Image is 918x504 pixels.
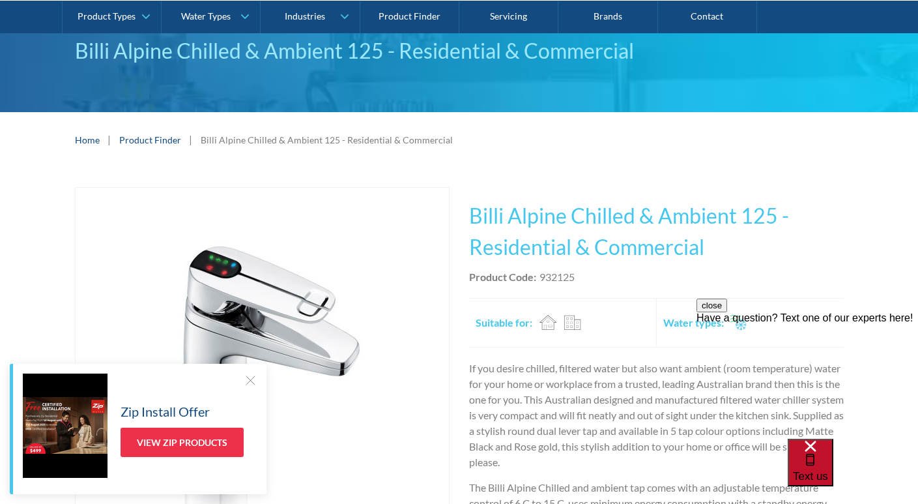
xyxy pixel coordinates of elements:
h2: Water types: [663,315,724,331]
strong: Product Code: [469,271,536,283]
div: Product Types [78,10,136,22]
h1: Billi Alpine Chilled & Ambient 125 - Residential & Commercial [469,200,844,263]
iframe: podium webchat widget bubble [788,439,918,504]
a: View Zip Products [121,428,244,457]
div: Industries [285,10,325,22]
iframe: podium webchat widget prompt [696,299,918,455]
a: Product Finder [119,133,181,147]
div: Water Types [181,10,231,22]
h5: Zip Install Offer [121,402,210,421]
div: | [188,132,194,147]
p: If you desire chilled, filtered water but also want ambient (room temperature) water for your hom... [469,361,844,470]
img: Zip Install Offer [23,374,108,478]
div: 932125 [539,269,575,285]
div: Billi Alpine Chilled & Ambient 125 - Residential & Commercial [201,133,453,147]
div: Billi Alpine Chilled & Ambient 125 - Residential & Commercial [75,35,844,67]
div: | [106,132,113,147]
h2: Suitable for: [476,315,532,331]
a: Home [75,133,100,147]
